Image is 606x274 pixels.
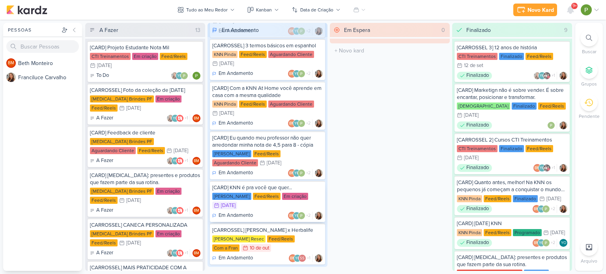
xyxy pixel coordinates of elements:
span: +2 [305,170,310,176]
img: Allegra Plásticos e Brindes Personalizados [176,207,184,214]
div: [DATE] [126,240,141,246]
div: [CARD] Quanto antes, melhor! Na KNN os pequenos já começam a conquistar o mundo aos 4 anos. [457,179,567,193]
div: 13 [192,26,204,34]
div: Colaboradores: Franciluce Carvalho, Yasmin Oliveira, Allegra Plásticos e Brindes Personalizados, ... [166,157,190,165]
div: Yasmin Oliveira [537,239,545,247]
img: kardz.app [6,5,47,15]
div: Colaboradores: Beth Monteiro, Yasmin Oliveira, Paloma Paixão Designer, knnpinda@gmail.com, financ... [288,119,312,127]
div: Yasmin Oliveira [171,207,179,214]
img: Paloma Paixão Designer [542,205,550,213]
div: [CARROSSEL 3] 12 anos de história [457,44,567,51]
div: F r a n c i l u c e C a r v a l h o [18,73,82,82]
div: CTI Treinamentos [457,53,498,60]
div: Colaboradores: Paloma Paixão Designer [547,121,557,129]
span: +1 [551,73,555,79]
div: Em criação [155,230,181,237]
li: Ctrl + F [575,29,603,55]
button: Novo Kard [513,4,557,16]
div: Colaboradores: Franciluce Carvalho, Yasmin Oliveira, Allegra Plásticos e Brindes Personalizados, ... [166,114,190,122]
div: [CARROSSEL 2] Cursos CTI Treinamentos [457,136,567,144]
p: Grupos [581,80,597,88]
div: Feed/Reels [239,101,267,108]
div: Finalizado [512,103,537,110]
div: Responsável: Franciluce Carvalho [559,205,567,213]
div: Em Andamento [212,119,253,127]
p: YO [561,241,566,245]
p: SS [300,257,305,261]
div: [CARD] Com a KNN At Home você aprende em casa com a mesma qualidade [212,85,323,99]
p: YO [173,117,178,121]
div: Responsável: Beth Monteiro [193,157,200,165]
div: Beth Monteiro [288,169,296,177]
div: Beth Monteiro [533,164,541,172]
div: KNN Pinda [457,195,482,202]
div: Yasmin Oliveira [293,169,301,177]
img: Paloma Paixão Designer [297,119,305,127]
p: YO [294,171,299,175]
p: BM [194,209,199,213]
div: Finalizado [457,205,492,213]
div: Em Andamento [222,26,259,34]
div: Beth Monteiro [193,207,200,214]
p: Em Andamento [219,70,253,78]
div: Feed/Reels [253,193,281,200]
img: Franciluce Carvalho [315,169,323,177]
div: Feed/Reels [90,197,118,204]
p: Buscar [582,48,597,55]
p: BM [535,166,540,170]
div: [DATE] [464,113,479,118]
p: YO [294,72,299,76]
div: Feed/Reels [160,53,187,60]
div: Finalizado [457,121,492,129]
div: Feed/Reels [526,53,553,60]
div: [CARD] Projeto Estudante Nota Mil [90,44,200,51]
div: [DATE] [550,230,565,235]
img: cti direção [543,164,551,172]
div: Colaboradores: Beth Monteiro, Yasmin Oliveira, Simone Regina Sa, Paloma Paixão Designer [289,254,312,262]
div: Responsável: Franciluce Carvalho [315,70,323,78]
div: Feed/Reels [484,195,511,202]
div: Colaboradores: Beth Monteiro, Yasmin Oliveira, cti direção, Paloma Paixão Designer [533,164,557,172]
div: Feed/Reels [526,145,553,152]
p: BM [8,61,14,65]
p: YO [540,166,545,170]
div: Yasmin Oliveira [293,70,301,78]
img: cti direção [543,72,551,80]
img: Franciluce Carvalho [166,114,174,122]
div: [DEMOGRAPHIC_DATA] [457,103,510,110]
img: Franciluce Carvalho [315,119,323,127]
p: BM [194,117,199,121]
div: Em criação [155,95,181,103]
div: [MEDICAL_DATA] Brindes PF [90,188,154,195]
div: [CARROSSEL] CANECA PERSONALIZADA [90,222,200,229]
div: Responsável: Beth Monteiro [193,207,200,214]
div: KNN Pinda [457,229,482,236]
div: [CARROSSEL] 3 termos básicos em espanhol [212,42,323,49]
div: Aguardando Cliente [268,101,314,108]
div: Aguardando Cliente [268,51,314,58]
div: Em Andamento [212,212,253,220]
p: YO [173,159,178,163]
p: YO [173,252,178,255]
div: Finalizado [457,239,492,247]
img: Franciluce Carvalho [166,249,174,257]
p: BM [289,171,295,175]
p: A Fazer [96,249,113,257]
img: Paloma Paixão Designer [297,169,305,177]
span: +2 [550,240,555,246]
div: 10 de out [250,246,269,251]
div: [PERSON_NAME] [212,150,251,157]
div: Aguardando Cliente [212,159,258,166]
div: Yasmin Oliveira [538,72,546,80]
div: Responsável: Franciluce Carvalho [315,254,323,262]
div: Responsável: Franciluce Carvalho [315,169,323,177]
p: Pendente [579,113,600,120]
div: Beth Monteiro [193,249,200,257]
img: Franciluce Carvalho [315,212,323,220]
div: Feed/Reels [538,103,566,110]
span: +1 [184,250,188,256]
div: [DATE] [267,160,281,166]
img: Allegra Plásticos e Brindes Personalizados [176,157,184,165]
img: Allegra Plásticos e Brindes Personalizados [176,249,184,257]
div: [CARD] Feedback de cliente [90,129,200,136]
